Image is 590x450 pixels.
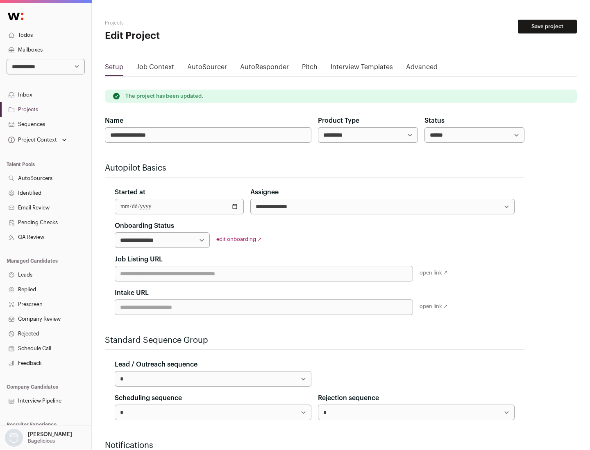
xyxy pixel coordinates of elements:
label: Lead / Outreach sequence [115,360,197,369]
label: Name [105,116,123,126]
label: Product Type [318,116,359,126]
label: Scheduling sequence [115,393,182,403]
h1: Edit Project [105,29,262,43]
a: Advanced [406,62,438,75]
button: Open dropdown [3,429,74,447]
a: Job Context [136,62,174,75]
button: Open dropdown [7,134,68,146]
a: Pitch [302,62,318,75]
button: Save project [518,20,577,34]
p: Bagelicious [28,438,55,444]
h2: Autopilot Basics [105,162,524,174]
label: Job Listing URL [115,254,163,264]
a: AutoResponder [240,62,289,75]
label: Started at [115,187,145,197]
a: edit onboarding ↗ [216,236,262,242]
h2: Standard Sequence Group [105,335,524,346]
a: AutoSourcer [187,62,227,75]
img: Wellfound [3,8,28,25]
a: Setup [105,62,123,75]
img: nopic.png [5,429,23,447]
label: Status [424,116,445,126]
a: Interview Templates [331,62,393,75]
label: Rejection sequence [318,393,379,403]
p: The project has been updated. [125,93,203,99]
p: [PERSON_NAME] [28,431,72,438]
label: Onboarding Status [115,221,174,231]
label: Intake URL [115,288,149,298]
h2: Projects [105,20,262,26]
div: Project Context [7,137,57,143]
label: Assignee [250,187,279,197]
